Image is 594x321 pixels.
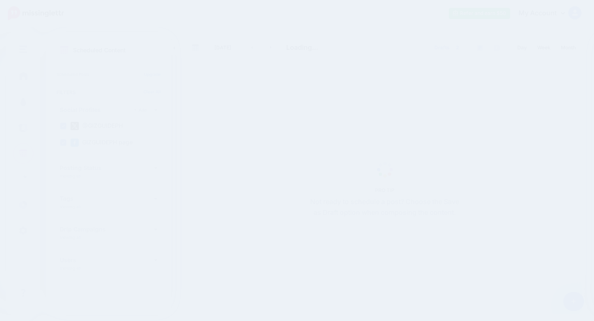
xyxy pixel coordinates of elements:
img: menu.png [19,46,27,53]
p: Not ready to schedule a post? Choose the Save as Draft option when composing the content. [307,197,463,218]
img: paragraph-boxed.png [477,44,483,51]
h4: Filters [56,89,161,95]
a: [DATE] [206,40,239,55]
label: @GIZGUIDEPH [71,122,123,130]
h4: Drip Campaigns [60,226,154,232]
p: Viewing all [60,204,80,209]
label: GIZGUIDEPH page [71,139,133,147]
a: My Account [510,3,582,24]
img: twitter-square.png [71,122,79,130]
span: Loading... [286,43,318,51]
h4: Posting Status [60,165,154,171]
p: Scheduled Content [73,47,126,53]
a: Clear All [144,89,161,94]
img: facebook-grey-square.png [494,45,500,51]
a: Drafts2 [429,40,468,55]
span: 2 [452,44,463,51]
img: calendar-grey-darker.png [192,44,199,51]
a: Month [556,41,581,54]
h5: PRO TIP [307,187,463,193]
p: Scheduled Posts [56,72,161,76]
a: Refer and earn $50 [449,8,510,19]
a: Add [131,106,150,114]
img: facebook-square.png [71,139,79,147]
img: Missinglettr [8,6,64,20]
p: Viewing all [60,265,80,270]
h4: Social Profiles [60,107,131,113]
a: Upgrade [144,72,161,77]
a: Day [512,41,532,54]
img: calendar.png [60,46,69,55]
p: Viewing all [60,173,80,178]
span: Drafts [434,45,450,50]
h4: Tags [60,196,154,202]
h4: Users [60,257,154,263]
a: Week [532,41,555,54]
p: Viewing all [60,235,80,240]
